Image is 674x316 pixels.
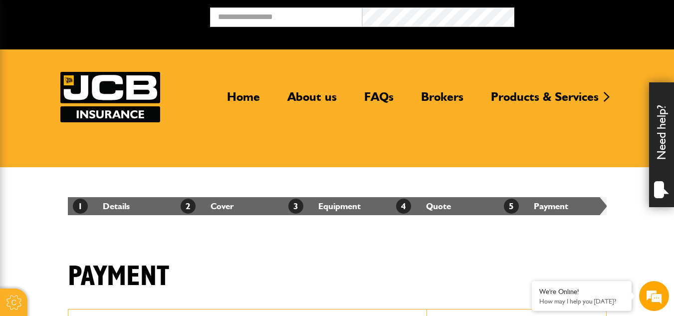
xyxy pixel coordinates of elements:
a: 1Details [73,201,130,211]
a: FAQs [357,89,401,112]
span: 5 [504,199,519,214]
div: We're Online! [539,288,624,296]
a: Products & Services [483,89,606,112]
a: 3Equipment [288,201,361,211]
span: 4 [396,199,411,214]
h1: Payment [68,260,169,294]
p: How may I help you today? [539,298,624,305]
span: 2 [181,199,196,214]
a: 4Quote [396,201,451,211]
a: Brokers [414,89,471,112]
img: JCB Insurance Services logo [60,72,160,122]
li: Payment [499,197,607,215]
a: 2Cover [181,201,234,211]
span: 3 [288,199,303,214]
button: Broker Login [514,7,667,23]
a: JCB Insurance Services [60,72,160,122]
a: About us [280,89,344,112]
div: Need help? [649,82,674,207]
span: 1 [73,199,88,214]
a: Home [220,89,267,112]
